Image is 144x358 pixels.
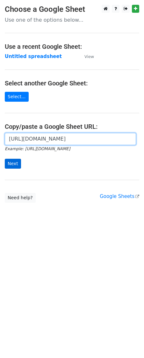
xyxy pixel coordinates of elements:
a: View [78,54,94,59]
a: Select... [5,92,29,102]
h4: Select another Google Sheet: [5,79,139,87]
a: Need help? [5,193,36,203]
h3: Choose a Google Sheet [5,5,139,14]
h4: Use a recent Google Sheet: [5,43,139,50]
h4: Copy/paste a Google Sheet URL: [5,123,139,130]
input: Next [5,159,21,169]
input: Paste your Google Sheet URL here [5,133,136,145]
iframe: Chat Widget [112,327,144,358]
a: Untitled spreadsheet [5,54,62,59]
small: Example: [URL][DOMAIN_NAME] [5,146,70,151]
small: View [84,54,94,59]
a: Google Sheets [100,194,139,199]
p: Use one of the options below... [5,17,139,23]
